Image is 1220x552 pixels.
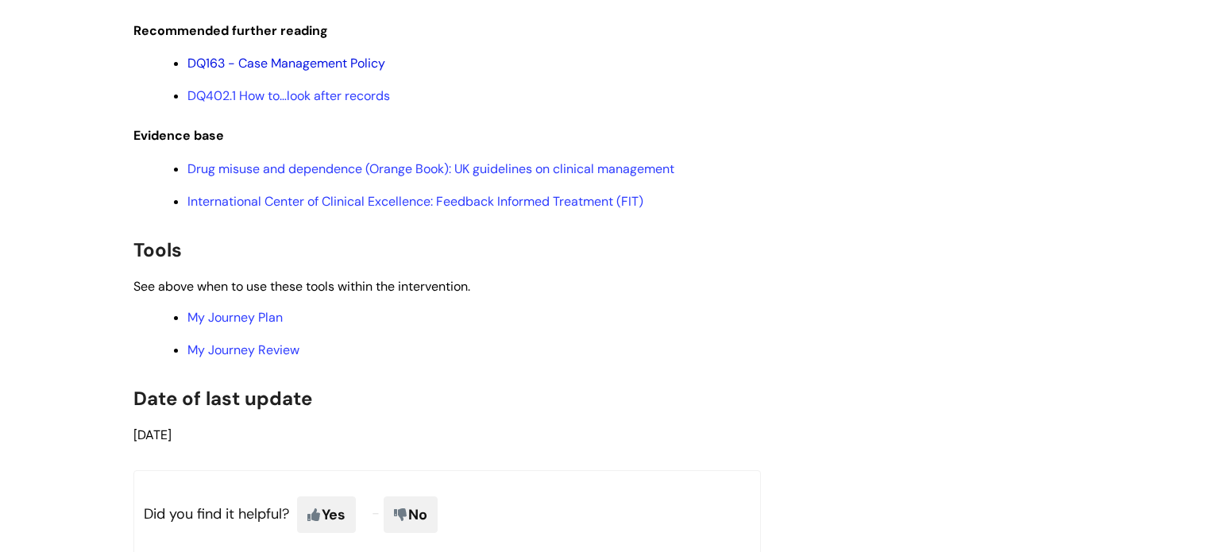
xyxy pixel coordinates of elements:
span: No [384,496,438,533]
span: Evidence base [133,127,224,144]
span: Recommended further reading [133,22,328,39]
a: My Journey Review [187,342,299,358]
span: Tools [133,237,182,262]
a: DQ163 - Case Management Policy [187,55,385,71]
span: [DATE] [133,427,172,443]
span: Yes [297,496,356,533]
a: DQ402.1 How to…look after records [187,87,390,104]
a: International Center of Clinical Excellence: Feedback Informed Treatment (FIT) [187,193,643,210]
span: Date of last update [133,386,312,411]
a: My Journey Plan [187,309,283,326]
a: Drug misuse and dependence (Orange Book): UK guidelines on clinical management [187,160,674,177]
span: See above when to use these tools within the intervention. [133,278,470,295]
